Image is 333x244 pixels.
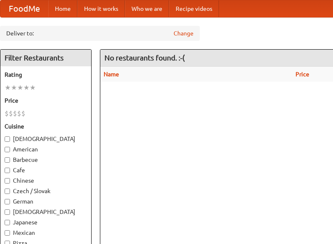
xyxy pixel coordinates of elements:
[5,96,87,105] h5: Price
[296,71,309,78] a: Price
[0,50,91,66] h4: Filter Restaurants
[17,109,21,118] li: $
[5,83,11,92] li: ★
[5,220,10,225] input: Japanese
[5,122,87,131] h5: Cuisine
[23,83,30,92] li: ★
[5,187,87,195] label: Czech / Slovak
[5,166,87,174] label: Cafe
[104,71,119,78] a: Name
[174,29,194,38] a: Change
[5,218,87,226] label: Japanese
[5,168,10,173] input: Cafe
[5,136,10,142] input: [DEMOGRAPHIC_DATA]
[9,109,13,118] li: $
[5,189,10,194] input: Czech / Slovak
[5,199,10,204] input: German
[0,0,48,17] a: FoodMe
[5,229,87,237] label: Mexican
[5,145,87,153] label: American
[77,0,125,17] a: How it works
[5,135,87,143] label: [DEMOGRAPHIC_DATA]
[5,70,87,79] h5: Rating
[11,83,17,92] li: ★
[5,178,10,184] input: Chinese
[17,83,23,92] li: ★
[5,209,10,215] input: [DEMOGRAPHIC_DATA]
[104,54,185,62] ng-pluralize: No restaurants found. :-(
[13,109,17,118] li: $
[5,157,10,163] input: Barbecue
[5,156,87,164] label: Barbecue
[5,197,87,206] label: German
[5,147,10,152] input: American
[169,0,219,17] a: Recipe videos
[48,0,77,17] a: Home
[30,83,36,92] li: ★
[5,109,9,118] li: $
[21,109,25,118] li: $
[5,208,87,216] label: [DEMOGRAPHIC_DATA]
[5,176,87,185] label: Chinese
[5,230,10,236] input: Mexican
[125,0,169,17] a: Who we are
